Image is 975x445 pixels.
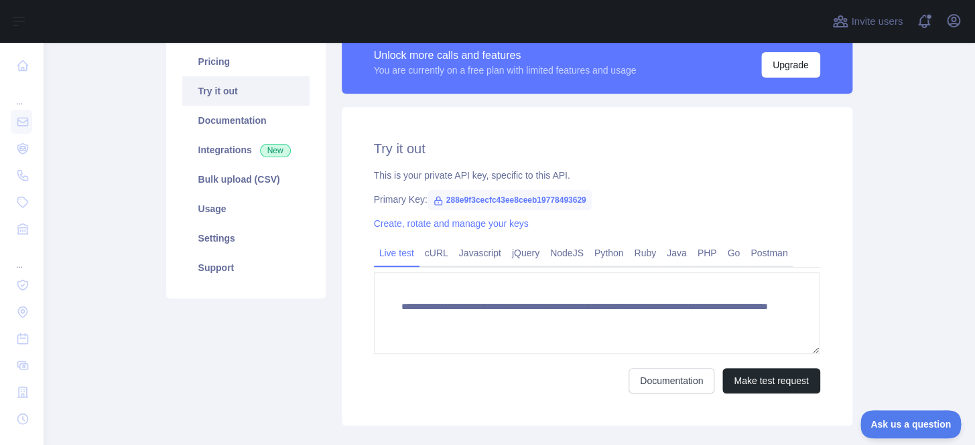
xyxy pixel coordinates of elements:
a: Javascript [454,242,507,264]
a: PHP [692,242,722,264]
div: ... [11,244,32,270]
a: NodeJS [545,242,589,264]
h2: Try it out [374,139,820,158]
a: Live test [374,242,419,264]
button: Invite users [830,11,905,32]
a: Create, rotate and manage your keys [374,218,529,229]
a: Go [722,242,745,264]
a: Python [589,242,629,264]
a: Documentation [182,106,310,135]
a: Settings [182,224,310,253]
iframe: Toggle Customer Support [860,410,962,438]
span: New [260,144,291,157]
a: Usage [182,194,310,224]
div: ... [11,80,32,107]
div: Primary Key: [374,193,820,206]
a: Try it out [182,76,310,106]
div: This is your private API key, specific to this API. [374,169,820,182]
a: Documentation [629,368,714,393]
a: Java [661,242,692,264]
a: Ruby [629,242,661,264]
a: Postman [745,242,793,264]
a: Bulk upload (CSV) [182,165,310,194]
a: Support [182,253,310,282]
a: jQuery [507,242,545,264]
a: Integrations New [182,135,310,165]
a: Pricing [182,47,310,76]
div: Unlock more calls and features [374,48,637,64]
button: Make test request [722,368,820,393]
a: cURL [419,242,454,264]
div: You are currently on a free plan with limited features and usage [374,64,637,77]
span: 288e9f3cecfc43ee8ceeb19778493629 [428,190,592,210]
span: Invite users [851,14,903,29]
button: Upgrade [761,52,820,78]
